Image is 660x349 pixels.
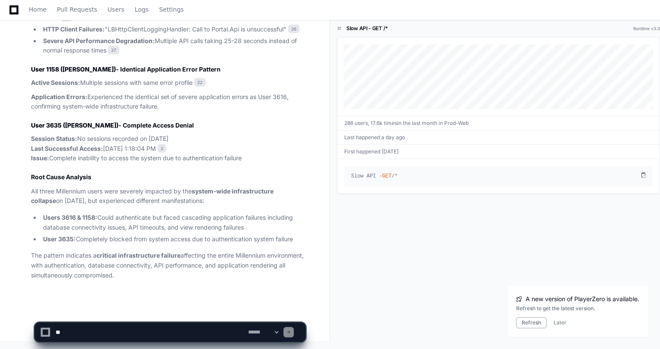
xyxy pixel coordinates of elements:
[516,317,547,328] button: Refresh
[40,234,305,244] li: Completely blocked from system access due to authentication system failure
[43,235,76,243] strong: User 3635:
[40,213,305,233] li: Could authenticate but faced cascading application failures including database connectivity issue...
[31,65,305,74] h3: - Identical Application Error Pattern
[108,7,125,12] span: Users
[31,92,305,112] p: Experienced the identical set of severe application errors as User 3616, confirming system-wide i...
[31,65,116,73] strong: User 1158 ([PERSON_NAME])
[382,173,392,179] span: GET
[31,93,87,100] strong: Application Errors:
[31,78,305,88] p: Multiple sessions with same error profile
[108,46,119,54] span: 27
[31,145,103,152] strong: Last Successful Access:
[554,319,567,326] button: Later
[31,134,305,163] p: No sessions recorded on [DATE] [DATE] 1:18:04 PM Complete inability to access the system due to a...
[57,7,97,12] span: Pull Requests
[43,25,105,33] strong: HTTP Client Failures:
[351,173,639,180] div: Slow API - /*
[526,295,639,303] span: A new version of PlayerZero is available.
[288,25,299,33] span: 26
[633,25,660,31] div: Runtime v3.0
[346,25,388,32] h1: Slow API - GET /*
[135,7,149,12] span: Logs
[344,120,397,126] span: 286 users, 17.6k times
[344,148,653,155] div: First happened [DATE]
[31,79,80,86] strong: Active Sessions:
[31,154,49,162] strong: Issue:
[29,7,47,12] span: Home
[516,305,639,312] div: Refresh to get the latest version.
[31,251,305,280] p: The pattern indicates a affecting the entire Millennium environment, with authentication, databas...
[31,122,118,129] strong: User 3635 ([PERSON_NAME])
[97,252,181,259] strong: critical infrastructure failure
[31,135,77,142] strong: Session Status:
[43,214,97,221] strong: Users 3616 & 1158:
[43,37,155,44] strong: Severe API Performance Degradation:
[194,78,205,87] span: 22
[397,120,469,126] span: in the last month in Prod-Web
[40,25,305,34] li: "LBHttpClientLoggingHandler: Call to Portal.Api is unsuccessful"
[31,173,305,181] h2: Root Cause Analysis
[158,144,166,153] span: 2
[31,121,305,130] h3: - Complete Access Denial
[31,187,305,206] p: All three Millennium users were severely impacted by the on [DATE], but experienced different man...
[344,134,653,141] div: Last happened a day ago
[159,7,184,12] span: Settings
[40,36,305,56] li: Multiple API calls taking 25-28 seconds instead of normal response times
